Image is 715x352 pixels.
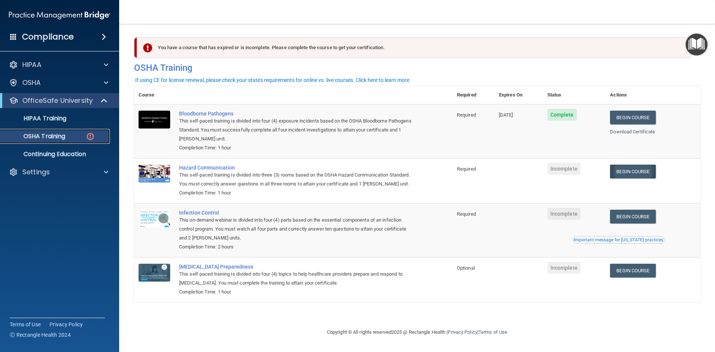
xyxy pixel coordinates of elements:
span: Complete [547,109,577,121]
span: Required [457,211,476,217]
p: Continuing Education [5,150,107,158]
span: Incomplete [547,163,581,175]
a: Infection Control [179,210,415,216]
a: HIPAA [9,60,108,69]
th: Actions [606,86,700,104]
span: Optional [457,265,475,271]
div: You have a course that has expired or is incomplete. Please complete the course to get your certi... [137,37,692,58]
a: Begin Course [610,210,655,223]
p: OSHA Training [5,133,65,140]
div: Completion Time: 1 hour [179,143,415,152]
div: Copyright © All rights reserved 2025 @ Rectangle Health | | [281,320,553,344]
p: HIPAA Training [5,115,66,122]
p: OSHA [22,78,41,87]
a: Download Certificate [610,129,655,134]
a: Begin Course [610,264,655,278]
h4: Compliance [22,32,74,42]
div: Completion Time: 1 hour [179,188,415,197]
th: Status [543,86,606,104]
a: Privacy Policy [50,321,83,328]
a: Terms of Use [479,329,507,335]
th: Required [452,86,495,104]
img: PMB logo [9,8,110,23]
a: Privacy Policy [448,329,477,335]
div: This self-paced training is divided into three (3) rooms based on the OSHA Hazard Communication S... [179,171,415,188]
a: Begin Course [610,111,655,124]
div: This self-paced training is divided into four (4) topics to help healthcare providers prepare and... [179,270,415,288]
th: Expires On [495,86,543,104]
span: Required [457,112,476,118]
div: Completion Time: 2 hours [179,242,415,251]
div: If using CE for license renewal, please check your state's requirements for online vs. live cours... [135,77,411,83]
span: Required [457,166,476,172]
span: [DATE] [499,112,513,118]
p: OfficeSafe University [22,96,93,105]
a: Begin Course [610,165,655,178]
span: Ⓒ Rectangle Health 2024 [10,331,71,339]
a: Settings [9,168,108,177]
a: Bloodborne Pathogens [179,111,415,117]
h4: OSHA Training [134,63,700,73]
div: This self-paced training is divided into four (4) exposure incidents based on the OSHA Bloodborne... [179,117,415,143]
img: exclamation-circle-solid-danger.72ef9ffc.png [143,43,152,53]
a: Hazard Communication [179,165,415,171]
button: Read this if you are a dental practitioner in the state of CA [573,236,664,244]
div: This on-demand webinar is divided into four (4) parts based on the essential components of an inf... [179,216,415,242]
p: Settings [22,168,50,177]
a: OfficeSafe University [9,96,108,105]
p: HIPAA [22,60,41,69]
button: If using CE for license renewal, please check your state's requirements for online vs. live cours... [134,76,412,84]
a: [MEDICAL_DATA] Preparedness [179,264,415,270]
span: Incomplete [547,262,581,274]
span: Incomplete [547,208,581,220]
img: danger-circle.6113f641.png [86,132,95,141]
a: OSHA [9,78,108,87]
iframe: Drift Widget Chat Controller [586,299,706,329]
button: Open Resource Center [686,34,708,56]
th: Course [134,86,175,104]
div: Completion Time: 1 hour [179,288,415,296]
div: Important message for [US_STATE] practices [574,238,663,242]
a: Terms of Use [10,321,41,328]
